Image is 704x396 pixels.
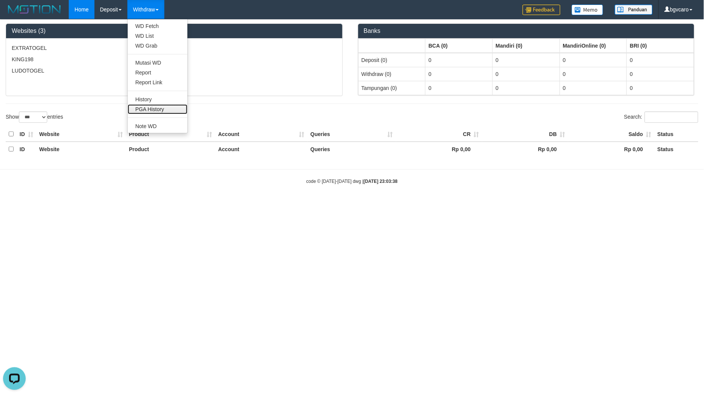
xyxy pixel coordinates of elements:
[36,127,126,142] th: Website
[358,39,425,53] th: Group: activate to sort column ascending
[425,67,493,81] td: 0
[128,77,187,87] a: Report Link
[425,53,493,67] td: 0
[306,179,398,184] small: code © [DATE]-[DATE] dwg |
[560,53,627,67] td: 0
[492,67,560,81] td: 0
[568,127,654,142] th: Saldo
[358,53,425,67] td: Deposit (0)
[12,67,337,74] p: LUDOTOGEL
[492,81,560,95] td: 0
[572,5,603,15] img: Button%20Memo.svg
[128,68,187,77] a: Report
[36,142,126,156] th: Website
[560,67,627,81] td: 0
[128,94,187,104] a: History
[128,58,187,68] a: Mutasi WD
[19,111,47,123] select: Showentries
[215,142,307,156] th: Account
[560,81,627,95] td: 0
[568,142,654,156] th: Rp 0,00
[128,104,187,114] a: PGA History
[126,142,215,156] th: Product
[654,142,698,156] th: Status
[627,67,694,81] td: 0
[12,44,337,52] p: EXTRATOGEL
[624,111,698,123] label: Search:
[654,127,698,142] th: Status
[6,111,63,123] label: Show entries
[492,53,560,67] td: 0
[523,5,560,15] img: Feedback.jpg
[482,142,568,156] th: Rp 0,00
[308,127,396,142] th: Queries
[128,121,187,131] a: Note WD
[627,39,694,53] th: Group: activate to sort column ascending
[17,142,36,156] th: ID
[615,5,653,15] img: panduan.png
[627,81,694,95] td: 0
[128,31,187,41] a: WD List
[425,81,493,95] td: 0
[308,142,396,156] th: Queries
[215,127,307,142] th: Account
[128,41,187,51] a: WD Grab
[128,21,187,31] a: WD Fetch
[492,39,560,53] th: Group: activate to sort column ascending
[396,127,482,142] th: CR
[645,111,698,123] input: Search:
[358,81,425,95] td: Tampungan (0)
[12,28,337,34] h3: Websites (3)
[364,28,689,34] h3: Banks
[126,127,215,142] th: Product
[364,179,398,184] strong: [DATE] 23:03:38
[627,53,694,67] td: 0
[482,127,568,142] th: DB
[6,4,63,15] img: MOTION_logo.png
[358,67,425,81] td: Withdraw (0)
[425,39,493,53] th: Group: activate to sort column ascending
[560,39,627,53] th: Group: activate to sort column ascending
[396,142,482,156] th: Rp 0,00
[3,3,26,26] button: Open LiveChat chat widget
[12,56,337,63] p: KING198
[17,127,36,142] th: ID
